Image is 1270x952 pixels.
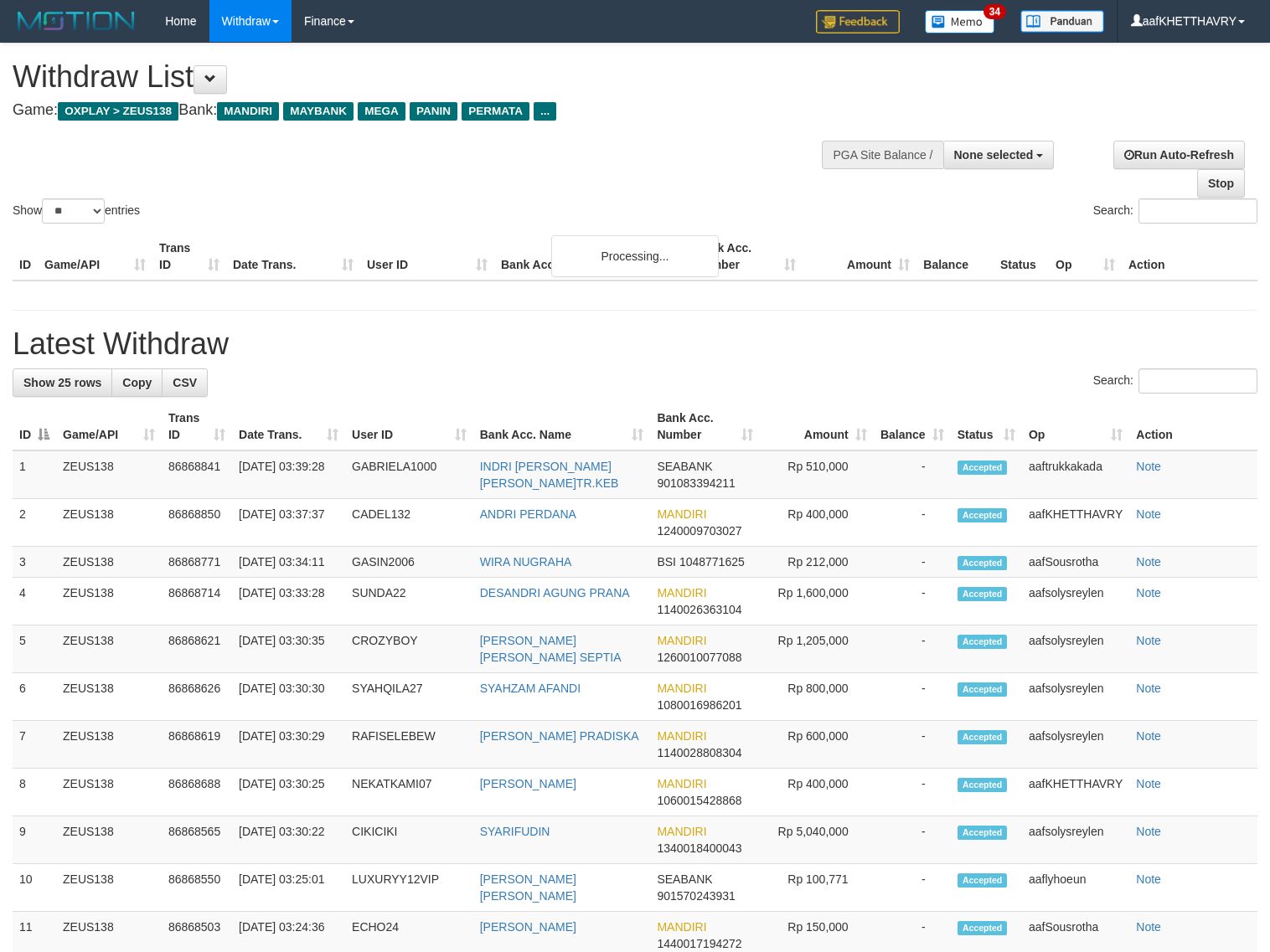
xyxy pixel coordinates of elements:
td: CIKICIKI [345,816,473,864]
th: Amount [803,233,916,280]
a: ANDRI PERDANA [480,507,576,521]
span: MEGA [358,102,405,121]
a: Note [1136,507,1161,521]
th: Bank Acc. Number: activate to sort column ascending [650,403,760,450]
span: SEABANK [657,460,712,473]
th: ID: activate to sort column descending [13,403,56,450]
th: Action [1129,403,1257,450]
span: Accepted [958,730,1008,744]
th: Status [994,233,1049,280]
span: Copy 1140026363104 to clipboard [657,603,741,616]
td: 3 [13,547,56,578]
td: ZEUS138 [56,450,162,499]
td: aafsolysreylen [1022,625,1129,673]
span: Accepted [958,778,1008,792]
td: 86868850 [162,499,232,547]
td: aafKHETTHAVRY [1022,499,1129,547]
span: Copy 901570243931 to clipboard [657,889,735,903]
td: 6 [13,673,56,721]
th: Date Trans. [226,233,360,280]
th: Balance: activate to sort column ascending [874,403,951,450]
span: Accepted [958,587,1008,601]
td: [DATE] 03:39:28 [232,450,345,499]
img: panduan.png [1020,10,1104,33]
a: Note [1136,555,1161,569]
a: WIRA NUGRAHA [480,555,572,569]
span: Accepted [958,826,1008,840]
span: Show 25 rows [23,376,101,389]
img: Button%20Memo.svg [925,10,995,33]
a: Stop [1197,169,1245,198]
td: - [874,625,951,673]
th: User ID: activate to sort column ascending [345,403,473,450]
h1: Withdraw List [13,60,830,94]
a: CSV [162,368,208,397]
span: Accepted [958,635,1008,649]
td: CROZYBOY [345,625,473,673]
a: Note [1136,920,1161,934]
td: aaftrukkakada [1022,450,1129,499]
span: MANDIRI [657,825,706,838]
span: Copy 1060015428868 to clipboard [657,794,741,807]
td: NEKATKAMI07 [345,769,473,816]
td: - [874,499,951,547]
a: Note [1136,634,1161,647]
td: - [874,721,951,769]
span: MANDIRI [657,682,706,695]
span: ... [534,102,556,121]
div: PGA Site Balance / [822,141,942,169]
td: - [874,816,951,864]
td: GASIN2006 [345,547,473,578]
span: Accepted [958,921,1008,935]
td: Rp 400,000 [760,769,873,816]
span: Copy 1140028808304 to clipboard [657,746,741,759]
h1: Latest Withdraw [13,327,1257,361]
span: MANDIRI [657,729,706,743]
a: [PERSON_NAME] [PERSON_NAME] [480,872,576,903]
span: Accepted [958,508,1008,522]
span: Copy 1240009703027 to clipboard [657,524,741,538]
td: 86868714 [162,578,232,625]
th: Status: activate to sort column ascending [951,403,1022,450]
td: 2 [13,499,56,547]
span: Accepted [958,682,1008,697]
a: [PERSON_NAME] [480,920,576,934]
th: Op [1049,233,1122,280]
td: - [874,578,951,625]
th: Amount: activate to sort column ascending [760,403,873,450]
th: Bank Acc. Name: activate to sort column ascending [473,403,651,450]
th: Bank Acc. Name [494,233,689,280]
select: Showentries [42,198,105,224]
td: 10 [13,864,56,912]
span: Copy 901083394211 to clipboard [657,476,735,490]
th: Date Trans.: activate to sort column ascending [232,403,345,450]
th: ID [13,233,38,280]
a: Note [1136,729,1161,743]
span: BSI [657,555,676,569]
td: aafsolysreylen [1022,578,1129,625]
h4: Game: Bank: [13,102,830,119]
td: - [874,769,951,816]
a: INDRI [PERSON_NAME] [PERSON_NAME]TR.KEB [480,460,619,490]
th: User ID [360,233,494,280]
td: SYAHQILA27 [345,673,473,721]
td: ZEUS138 [56,578,162,625]
td: ZEUS138 [56,864,162,912]
span: MANDIRI [657,507,706,521]
a: Note [1136,872,1161,886]
td: Rp 510,000 [760,450,873,499]
span: PANIN [410,102,457,121]
td: Rp 5,040,000 [760,816,873,864]
td: ZEUS138 [56,625,162,673]
span: Copy 1340018400043 to clipboard [657,841,741,855]
td: 86868619 [162,721,232,769]
span: Copy 1048771625 to clipboard [679,555,745,569]
td: - [874,547,951,578]
td: Rp 100,771 [760,864,873,912]
div: Processing... [551,235,719,277]
td: [DATE] 03:30:29 [232,721,345,769]
span: None selected [954,148,1034,162]
td: aafsolysreylen [1022,721,1129,769]
span: Accepted [958,461,1008,475]
td: ZEUS138 [56,816,162,864]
